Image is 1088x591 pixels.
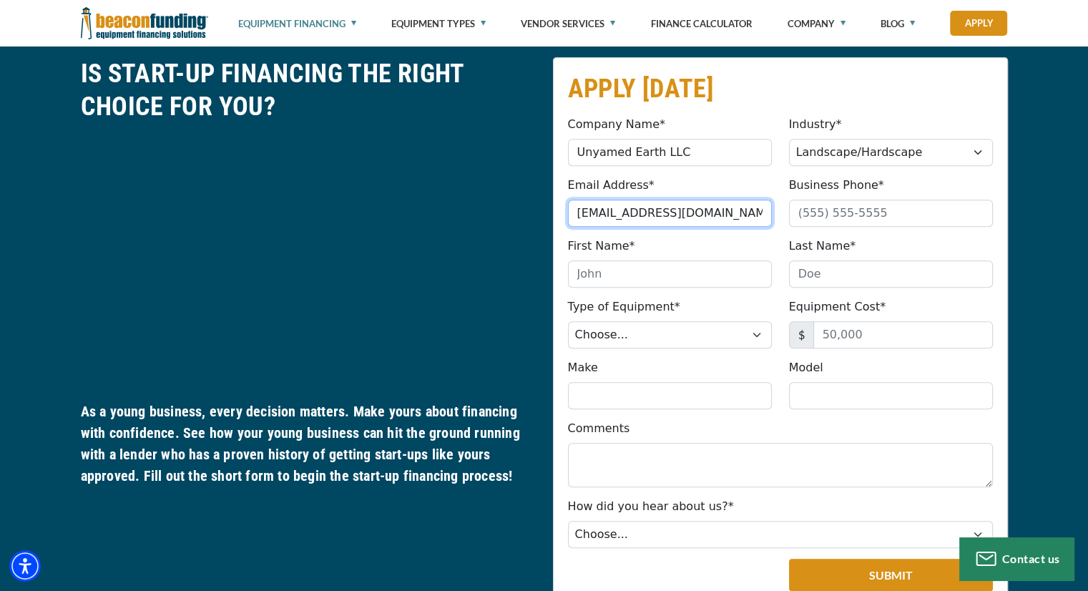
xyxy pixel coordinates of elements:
label: Business Phone* [789,177,884,194]
iframe: Getting Approved for Financing as a Start-up [81,134,536,390]
button: Contact us [959,537,1074,580]
label: Last Name* [789,238,856,255]
label: Model [789,359,823,376]
label: Comments [568,420,630,437]
input: Doe [789,260,993,288]
input: Beacon Funding [568,139,772,166]
label: Company Name* [568,116,665,133]
a: Apply [950,11,1007,36]
input: John [568,260,772,288]
label: Equipment Cost* [789,298,886,316]
div: Accessibility Menu [9,550,41,582]
input: 50,000 [813,321,993,348]
h2: APPLY [DATE] [568,72,993,105]
span: $ [789,321,814,348]
input: jdoe@gmail.com [568,200,772,227]
label: Email Address* [568,177,655,194]
label: Make [568,359,598,376]
label: How did you hear about us?* [568,498,734,515]
h2: IS START-UP FINANCING THE RIGHT CHOICE FOR YOU? [81,57,536,123]
span: Contact us [1002,552,1060,565]
label: Type of Equipment* [568,298,680,316]
input: (555) 555-5555 [789,200,993,227]
label: Industry* [789,116,842,133]
h5: As a young business, every decision matters. Make yours about financing with confidence. See how ... [81,401,536,487]
label: First Name* [568,238,635,255]
button: Submit [789,559,993,591]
